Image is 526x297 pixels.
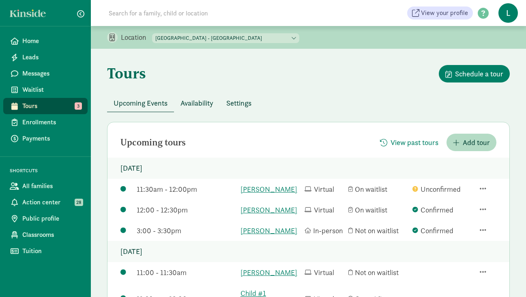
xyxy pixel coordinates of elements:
[498,3,518,23] span: L
[305,225,345,236] div: In-person
[412,204,472,215] div: Confirmed
[104,5,331,21] input: Search for a family, child or location
[22,197,81,207] span: Action center
[22,52,81,62] span: Leads
[240,204,301,215] a: [PERSON_NAME]
[3,194,88,210] a: Action center 28
[22,101,81,111] span: Tours
[137,184,236,195] div: 11:30am - 12:00pm
[421,8,468,18] span: View your profile
[348,267,408,278] div: Not on waitlist
[3,227,88,243] a: Classrooms
[447,134,496,151] button: Add tour
[240,225,301,236] a: [PERSON_NAME]
[439,65,510,82] button: Schedule a tour
[3,178,88,194] a: All families
[137,267,236,278] div: 11:00 - 11:30am
[120,138,186,147] h2: Upcoming tours
[374,134,445,151] button: View past tours
[22,69,81,78] span: Messages
[3,82,88,98] a: Waitlist
[107,65,146,81] h1: Tours
[22,181,81,191] span: All families
[3,114,88,130] a: Enrollments
[3,33,88,49] a: Home
[463,137,490,148] span: Add tour
[22,36,81,46] span: Home
[3,210,88,227] a: Public profile
[412,184,472,195] div: Unconfirmed
[107,241,509,262] p: [DATE]
[305,267,345,278] div: Virtual
[3,65,88,82] a: Messages
[3,243,88,259] a: Tuition
[348,225,408,236] div: Not on waitlist
[348,204,408,215] div: On waitlist
[391,137,438,148] span: View past tours
[137,225,236,236] div: 3:00 - 3:30pm
[180,98,213,108] span: Availability
[3,98,88,114] a: Tours 3
[22,246,81,256] span: Tuition
[3,130,88,147] a: Payments
[137,204,236,215] div: 12:00 - 12:30pm
[407,7,473,20] a: View your profile
[22,214,81,223] span: Public profile
[226,98,251,108] span: Settings
[107,158,509,179] p: [DATE]
[174,94,220,112] button: Availability
[75,199,83,206] span: 28
[305,184,345,195] div: Virtual
[75,102,82,110] span: 3
[114,98,167,108] span: Upcoming Events
[121,33,152,42] p: Location
[220,94,258,112] button: Settings
[374,138,445,147] a: View past tours
[348,184,408,195] div: On waitlist
[485,258,526,297] iframe: Chat Widget
[22,134,81,143] span: Payments
[412,225,472,236] div: Confirmed
[22,85,81,95] span: Waitlist
[22,117,81,127] span: Enrollments
[22,230,81,240] span: Classrooms
[240,184,301,195] a: [PERSON_NAME]
[455,68,503,79] span: Schedule a tour
[305,204,345,215] div: Virtual
[240,267,301,278] a: [PERSON_NAME]
[107,94,174,112] button: Upcoming Events
[3,49,88,65] a: Leads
